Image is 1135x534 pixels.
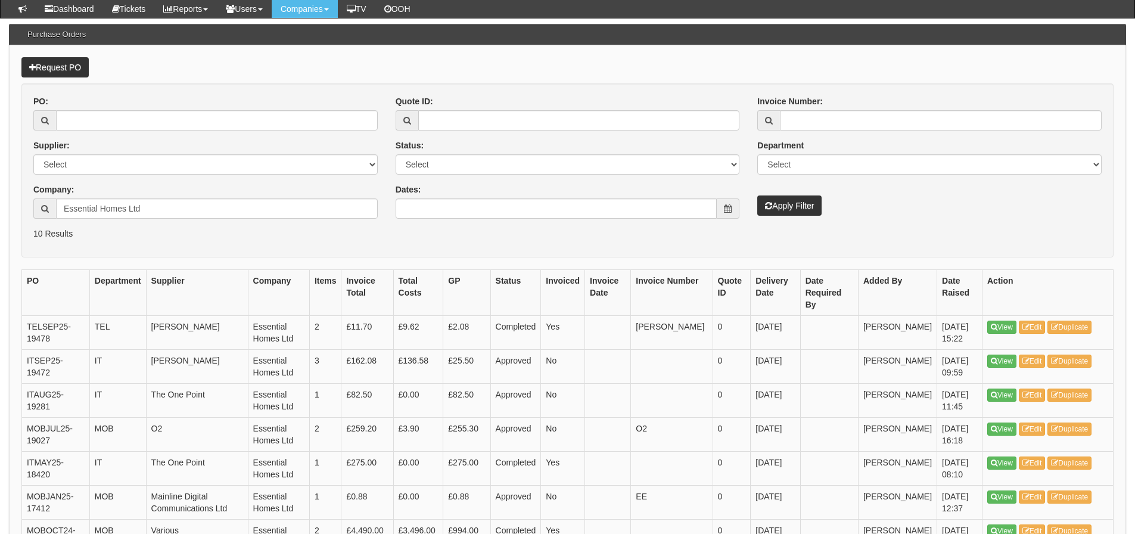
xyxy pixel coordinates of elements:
[22,269,90,315] th: PO
[89,383,146,417] td: IT
[22,417,90,451] td: MOBJUL25-19027
[393,485,443,519] td: £0.00
[21,57,89,77] a: Request PO
[396,184,421,195] label: Dates:
[1019,423,1046,436] a: Edit
[1047,355,1092,368] a: Duplicate
[751,485,800,519] td: [DATE]
[937,451,982,485] td: [DATE] 08:10
[490,315,541,349] td: Completed
[393,315,443,349] td: £9.62
[309,315,341,349] td: 2
[987,321,1016,334] a: View
[248,417,309,451] td: Essential Homes Ltd
[1019,389,1046,402] a: Edit
[937,269,982,315] th: Date Raised
[146,485,248,519] td: Mainline Digital Communications Ltd
[713,383,751,417] td: 0
[89,451,146,485] td: IT
[89,417,146,451] td: MOB
[751,383,800,417] td: [DATE]
[490,349,541,383] td: Approved
[89,315,146,349] td: TEL
[22,315,90,349] td: TELSEP25-19478
[309,349,341,383] td: 3
[858,383,937,417] td: [PERSON_NAME]
[248,451,309,485] td: Essential Homes Ltd
[541,269,585,315] th: Invoiced
[937,485,982,519] td: [DATE] 12:37
[713,315,751,349] td: 0
[248,315,309,349] td: Essential Homes Ltd
[341,349,393,383] td: £162.08
[89,269,146,315] th: Department
[309,383,341,417] td: 1
[309,485,341,519] td: 1
[858,451,937,485] td: [PERSON_NAME]
[33,228,1102,240] p: 10 Results
[757,195,822,216] button: Apply Filter
[33,139,70,151] label: Supplier:
[248,485,309,519] td: Essential Homes Ltd
[541,315,585,349] td: Yes
[1047,321,1092,334] a: Duplicate
[393,349,443,383] td: £136.58
[393,269,443,315] th: Total Costs
[631,269,713,315] th: Invoice Number
[21,24,92,45] h3: Purchase Orders
[490,417,541,451] td: Approved
[858,269,937,315] th: Added By
[443,451,490,485] td: £275.00
[248,269,309,315] th: Company
[751,315,800,349] td: [DATE]
[309,451,341,485] td: 1
[146,451,248,485] td: The One Point
[1047,490,1092,504] a: Duplicate
[1019,355,1046,368] a: Edit
[89,349,146,383] td: IT
[987,389,1016,402] a: View
[751,269,800,315] th: Delivery Date
[341,417,393,451] td: £259.20
[341,383,393,417] td: £82.50
[443,349,490,383] td: £25.50
[146,383,248,417] td: The One Point
[631,417,713,451] td: O2
[146,417,248,451] td: O2
[443,315,490,349] td: £2.08
[443,269,490,315] th: GP
[987,457,1016,470] a: View
[713,485,751,519] td: 0
[858,349,937,383] td: [PERSON_NAME]
[937,417,982,451] td: [DATE] 16:18
[1047,389,1092,402] a: Duplicate
[937,383,982,417] td: [DATE] 11:45
[757,95,823,107] label: Invoice Number:
[858,315,937,349] td: [PERSON_NAME]
[800,269,858,315] th: Date Required By
[341,269,393,315] th: Invoice Total
[1047,423,1092,436] a: Duplicate
[22,349,90,383] td: ITSEP25-19472
[22,383,90,417] td: ITAUG25-19281
[1047,457,1092,470] a: Duplicate
[987,423,1016,436] a: View
[443,485,490,519] td: £0.88
[248,349,309,383] td: Essential Homes Ltd
[858,485,937,519] td: [PERSON_NAME]
[713,269,751,315] th: Quote ID
[396,95,433,107] label: Quote ID:
[987,490,1016,504] a: View
[982,269,1114,315] th: Action
[1019,457,1046,470] a: Edit
[541,383,585,417] td: No
[396,139,424,151] label: Status:
[751,417,800,451] td: [DATE]
[713,451,751,485] td: 0
[1019,490,1046,504] a: Edit
[751,349,800,383] td: [DATE]
[585,269,631,315] th: Invoice Date
[937,349,982,383] td: [DATE] 09:59
[393,417,443,451] td: £3.90
[33,95,48,107] label: PO:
